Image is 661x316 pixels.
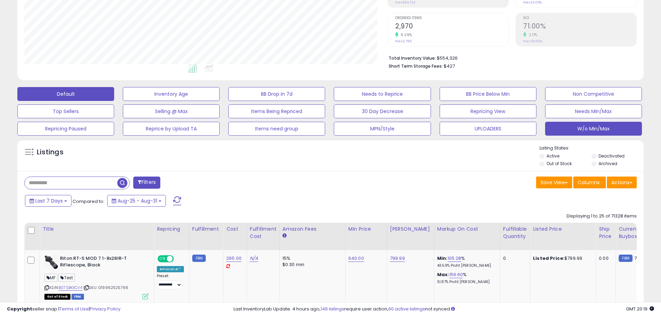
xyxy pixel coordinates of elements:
button: BB Price Below Min [440,87,536,101]
button: Columns [573,177,606,188]
button: 30 Day Decrease [334,104,431,118]
label: Out of Stock [546,161,572,166]
span: All listings that are currently out of stock and unavailable for purchase on Amazon [44,294,70,300]
div: Repricing [157,225,186,233]
button: Non Competitive [545,87,642,101]
a: 60 active listings [388,306,425,312]
small: FBM [619,255,632,262]
h2: 71.00% [523,22,636,32]
div: Ship Price [599,225,613,240]
button: UPLOADERS [440,122,536,136]
button: Filters [133,177,160,189]
span: Test [58,274,75,282]
b: Max: [437,271,449,278]
small: FBM [192,255,206,262]
button: Reprice by Upload TA [123,122,220,136]
div: 15% [282,255,340,262]
a: 265.00 [226,255,241,262]
span: Compared to: [73,198,104,205]
a: Privacy Policy [90,306,120,312]
div: Amazon AI * [157,266,184,272]
button: Save View [536,177,572,188]
span: Columns [578,179,600,186]
b: Listed Price: [533,255,565,262]
small: 6.26% [398,32,412,37]
span: MF [44,274,58,282]
div: seller snap | | [7,306,120,313]
p: 43.59% Profit [PERSON_NAME] [437,263,495,268]
label: Deactivated [599,153,625,159]
span: Last 7 Days [35,197,63,204]
span: Ordered Items [395,16,508,20]
button: Needs to Reprice [334,87,431,101]
span: OFF [173,256,184,262]
div: Displaying 1 to 25 of 71328 items [567,213,637,220]
b: Total Inventory Value: [389,55,436,61]
p: Listing States: [540,145,644,152]
div: Preset: [157,274,184,289]
span: $427 [444,63,455,69]
th: The percentage added to the cost of goods (COGS) that forms the calculator for Min & Max prices. [434,223,500,250]
strong: Copyright [7,306,32,312]
div: Current Buybox Price [619,225,654,240]
button: Items need group [228,122,325,136]
div: % [437,255,495,268]
small: Prev: 69.53% [523,39,542,43]
a: 146 listings [321,306,344,312]
h5: Listings [37,147,63,157]
label: Archived [599,161,617,166]
span: FBM [71,294,84,300]
b: Min: [437,255,448,262]
a: 640.00 [348,255,364,262]
div: Fulfillable Quantity [503,225,527,240]
a: 799.99 [390,255,405,262]
span: ON [158,256,167,262]
div: Fulfillment Cost [250,225,277,240]
span: Aug-25 - Aug-31 [118,197,157,204]
button: Repricing View [440,104,536,118]
button: Inventory Age [123,87,220,101]
img: 418hPfOYIiL._SL40_.jpg [44,255,58,269]
div: Fulfillment [192,225,220,233]
p: 51.87% Profit [PERSON_NAME] [437,280,495,284]
span: 2025-09-8 20:19 GMT [626,306,654,312]
span: 799.99 [634,255,649,262]
button: Top Sellers [17,104,114,118]
div: Amazon Fees [282,225,342,233]
div: Markup on Cost [437,225,497,233]
div: Listed Price [533,225,593,233]
div: $0.30 min [282,262,340,268]
button: Needs Min/Max [545,104,642,118]
a: N/A [250,255,258,262]
button: Items Being Repriced [228,104,325,118]
b: Riton RT-S MOD 7 1-8x28IR-T Riflescope, Black [60,255,144,270]
button: W/o Min/Max [545,122,642,136]
div: 0.00 [599,255,610,262]
button: Default [17,87,114,101]
div: [PERSON_NAME] [390,225,431,233]
button: Actions [607,177,637,188]
div: $799.99 [533,255,591,262]
span: | SKU: 019962525766 [83,285,128,290]
div: Title [43,225,151,233]
h2: 2,970 [395,22,508,32]
small: Prev: 23.05% [523,0,542,5]
small: Prev: 2,795 [395,39,412,43]
button: Last 7 Days [25,195,71,207]
button: Repricing Paused [17,122,114,136]
a: 156.60 [449,271,463,278]
button: Aug-25 - Aug-31 [107,195,166,207]
button: Selling @ Max [123,104,220,118]
div: Min Price [348,225,384,233]
a: B07SBKXCV4 [59,285,82,291]
button: BB Drop in 7d [228,87,325,101]
small: Amazon Fees. [282,233,287,239]
a: 105.28 [448,255,461,262]
button: MPN/Style [334,122,431,136]
label: Active [546,153,559,159]
div: ASIN: [44,255,149,299]
a: Terms of Use [59,306,89,312]
div: 0 [503,255,525,262]
div: % [437,272,495,284]
small: Prev: $54,734 [395,0,415,5]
